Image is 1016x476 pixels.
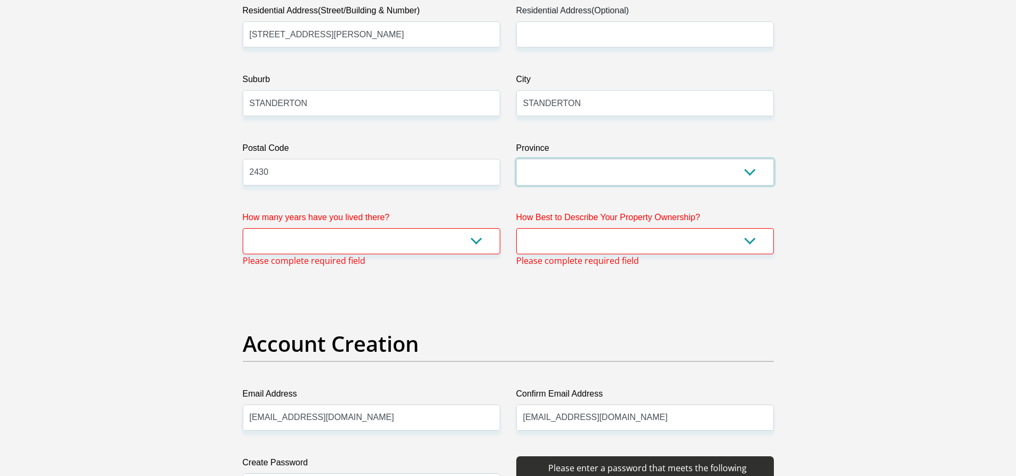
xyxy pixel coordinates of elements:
select: Please select a value [243,228,500,254]
input: Valid residential address [243,21,500,47]
select: Please Select a Province [516,159,774,185]
label: Suburb [243,73,500,90]
label: How many years have you lived there? [243,211,500,228]
label: Province [516,142,774,159]
input: Suburb [243,90,500,116]
label: Residential Address(Optional) [516,4,774,21]
input: Postal Code [243,159,500,185]
label: Postal Code [243,142,500,159]
span: Please complete required field [516,254,639,267]
input: Address line 2 (Optional) [516,21,774,47]
input: Confirm Email Address [516,405,774,431]
span: Please complete required field [243,254,365,267]
label: Residential Address(Street/Building & Number) [243,4,500,21]
label: Confirm Email Address [516,388,774,405]
label: City [516,73,774,90]
input: City [516,90,774,116]
label: Email Address [243,388,500,405]
h2: Account Creation [243,331,774,357]
label: Create Password [243,456,500,473]
label: How Best to Describe Your Property Ownership? [516,211,774,228]
select: Please select a value [516,228,774,254]
input: Email Address [243,405,500,431]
